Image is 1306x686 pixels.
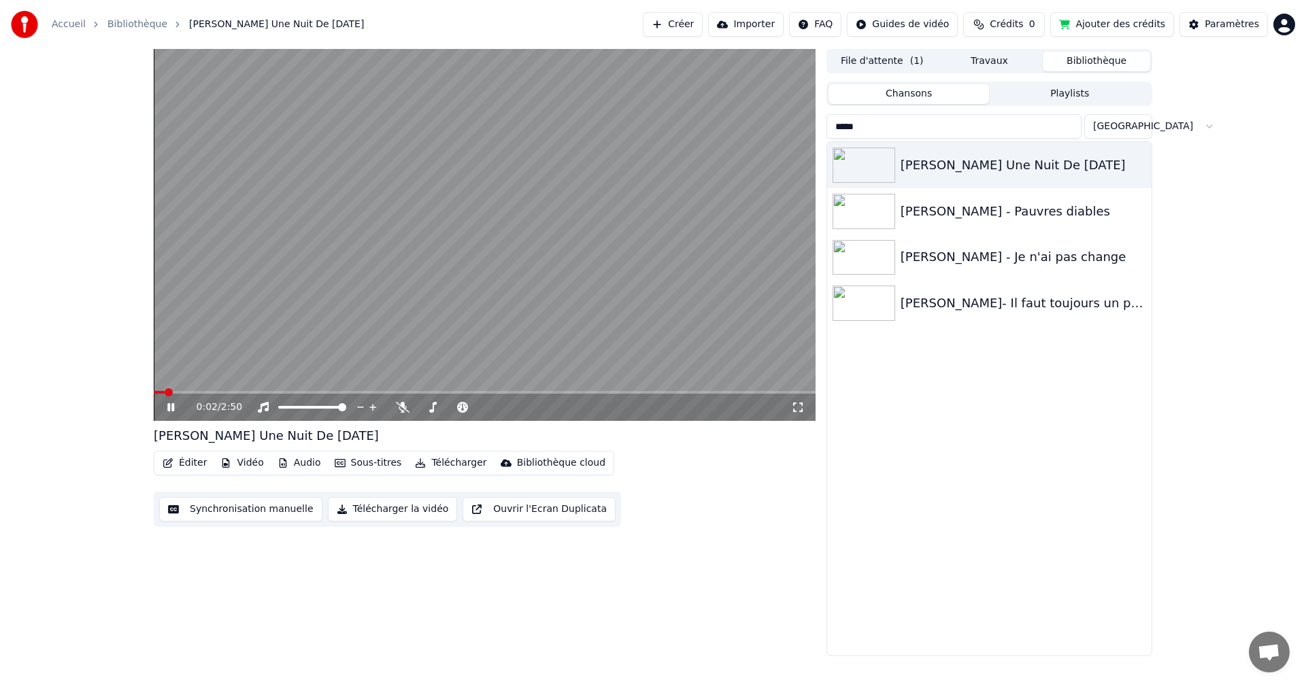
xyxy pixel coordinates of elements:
[643,12,703,37] button: Créer
[221,400,242,414] span: 2:50
[157,453,212,473] button: Éditer
[989,84,1150,104] button: Playlists
[910,54,924,68] span: ( 1 )
[1249,632,1290,672] div: Ouvrir le chat
[1205,18,1259,31] div: Paramètres
[154,426,379,445] div: [PERSON_NAME] Une Nuit De [DATE]
[1093,120,1193,133] span: [GEOGRAPHIC_DATA]
[708,12,784,37] button: Importer
[329,453,407,473] button: Sous-titres
[409,453,492,473] button: Télécharger
[1179,12,1268,37] button: Paramètres
[197,400,229,414] div: /
[517,456,605,470] div: Bibliothèque cloud
[189,18,364,31] span: [PERSON_NAME] Une Nuit De [DATE]
[901,202,1146,221] div: [PERSON_NAME] - Pauvres diables
[159,497,322,521] button: Synchronisation manuelle
[11,11,38,38] img: youka
[901,247,1146,267] div: [PERSON_NAME] - Je n'ai pas change
[847,12,958,37] button: Guides de vidéo
[901,156,1146,175] div: [PERSON_NAME] Une Nuit De [DATE]
[828,52,936,71] button: File d'attente
[990,18,1023,31] span: Crédits
[328,497,458,521] button: Télécharger la vidéo
[1050,12,1174,37] button: Ajouter des crédits
[272,453,326,473] button: Audio
[901,294,1146,313] div: [PERSON_NAME]- Il faut toujours un perdant
[215,453,269,473] button: Vidéo
[828,84,990,104] button: Chansons
[52,18,364,31] nav: breadcrumb
[963,12,1045,37] button: Crédits0
[1043,52,1150,71] button: Bibliothèque
[107,18,167,31] a: Bibliothèque
[52,18,86,31] a: Accueil
[197,400,218,414] span: 0:02
[789,12,841,37] button: FAQ
[1029,18,1035,31] span: 0
[936,52,1043,71] button: Travaux
[463,497,616,521] button: Ouvrir l'Ecran Duplicata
